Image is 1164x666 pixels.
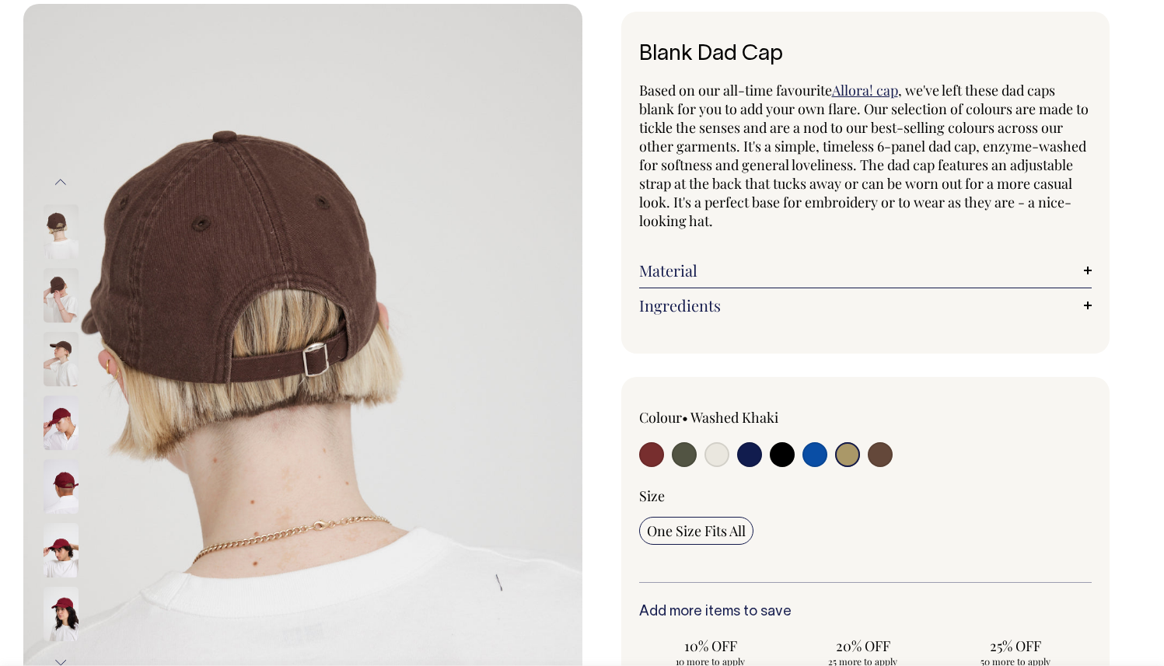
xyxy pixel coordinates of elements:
[44,204,79,259] img: espresso
[44,459,79,514] img: burgundy
[682,408,688,427] span: •
[952,636,1079,655] span: 25% OFF
[44,587,79,641] img: burgundy
[44,523,79,577] img: burgundy
[639,408,820,427] div: Colour
[690,408,778,427] label: Washed Khaki
[647,636,774,655] span: 10% OFF
[49,165,72,200] button: Previous
[647,521,746,540] span: One Size Fits All
[639,81,832,99] span: Based on our all-time favourite
[799,636,927,655] span: 20% OFF
[639,296,1092,315] a: Ingredients
[44,332,79,386] img: espresso
[639,605,1092,620] h6: Add more items to save
[44,396,79,450] img: burgundy
[639,43,1092,67] h1: Blank Dad Cap
[639,261,1092,280] a: Material
[639,517,753,545] input: One Size Fits All
[44,268,79,323] img: espresso
[832,81,898,99] a: Allora! cap
[639,486,1092,505] div: Size
[639,81,1089,230] span: , we've left these dad caps blank for you to add your own flare. Our selection of colours are mad...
